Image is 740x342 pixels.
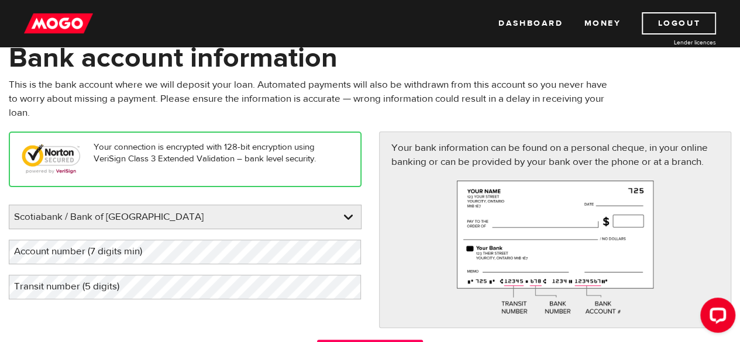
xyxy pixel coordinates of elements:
a: Lender licences [628,38,716,47]
h1: Bank account information [9,43,731,73]
p: This is the bank account where we will deposit your loan. Automated payments will also be withdra... [9,78,608,120]
a: Money [584,12,621,34]
label: Transit number (5 digits) [9,275,143,299]
iframe: LiveChat chat widget [691,293,740,342]
p: Your connection is encrypted with 128-bit encryption using VeriSign Class 3 Extended Validation –... [22,141,349,165]
a: Logout [642,12,716,34]
img: mogo_logo-11ee424be714fa7cbb0f0f49df9e16ec.png [24,12,93,34]
img: paycheck-large-7c426558fe069eeec9f9d0ad74ba3ec2.png [457,181,653,315]
p: Your bank information can be found on a personal cheque, in your online banking or can be provide... [391,141,720,169]
label: Account number (7 digits min) [9,240,166,264]
a: Dashboard [498,12,563,34]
